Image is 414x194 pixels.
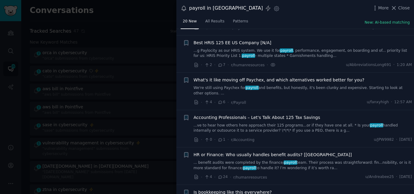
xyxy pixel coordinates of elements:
[204,62,212,68] span: 2
[370,123,383,127] span: payroll
[201,62,202,68] span: ·
[267,62,268,68] span: ·
[233,175,267,179] span: r/humanresources
[399,137,412,143] span: [DATE]
[284,160,297,165] span: payroll
[367,100,389,105] span: u/fanxyhigh
[231,17,250,29] a: Patterns
[201,174,202,180] span: ·
[194,48,412,59] a: ...g Paylocity as our HRIS system. We use it forpayroll, performance, engagement, on boarding and...
[194,123,412,133] a: ...ve to hear how others here approach their 125 programs...or if they have one at all. * Is your...
[242,54,255,58] span: payroll
[214,62,215,68] span: ·
[204,174,212,180] span: 4
[203,17,226,29] a: All Results
[201,136,202,143] span: ·
[372,5,389,11] button: More
[397,62,412,68] span: 1:20 AM
[231,26,246,30] span: r/Payroll
[398,5,410,11] span: Close
[391,5,410,11] button: Close
[393,62,395,68] span: ·
[399,174,412,180] span: [DATE]
[231,100,246,105] span: r/Payroll
[194,85,412,96] a: We're still using Paychex forpayrolland benefits, but honestly, it's been clunky and expensive. S...
[204,137,212,143] span: 0
[205,19,224,24] span: All Results
[391,100,392,105] span: ·
[194,152,352,158] a: HR or Finance: Who usually handles benefit audits? [[GEOGRAPHIC_DATA]]
[214,99,215,106] span: ·
[204,100,212,105] span: 4
[245,86,259,90] span: payroll
[218,137,225,143] span: 1
[181,17,199,29] a: 20 New
[201,99,202,106] span: ·
[233,19,248,24] span: Patterns
[218,174,228,180] span: 24
[231,138,255,142] span: r/Accounting
[194,40,272,46] a: Best HRIS 125 EE US Company [N/A]
[218,62,225,68] span: 7
[214,136,215,143] span: ·
[396,137,397,143] span: ·
[378,5,389,11] span: More
[374,137,394,143] span: u/JPW9982
[218,100,225,105] span: 6
[365,20,410,25] button: New: AI-based matching
[194,160,412,171] a: ... benefit audits were completed by the finance/payrollteam. Their process was straightforward: ...
[183,19,197,24] span: 20 New
[346,62,391,68] span: u/AbbreviationsLong691
[194,77,365,83] a: What's it like moving off Paychex, and which alternatives worked better for you?
[194,114,320,121] a: Accounting Professionals – Let's Talk About 125 Tax Savings
[243,166,256,170] span: payroll
[189,5,263,12] div: payroll in [GEOGRAPHIC_DATA]
[231,63,265,67] span: r/humanresources
[394,100,412,105] span: 12:57 AM
[396,174,397,180] span: ·
[228,62,229,68] span: ·
[228,136,229,143] span: ·
[230,174,231,180] span: ·
[366,174,394,180] span: u/Andreabee25
[280,48,293,53] span: payroll
[214,174,215,180] span: ·
[228,99,229,106] span: ·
